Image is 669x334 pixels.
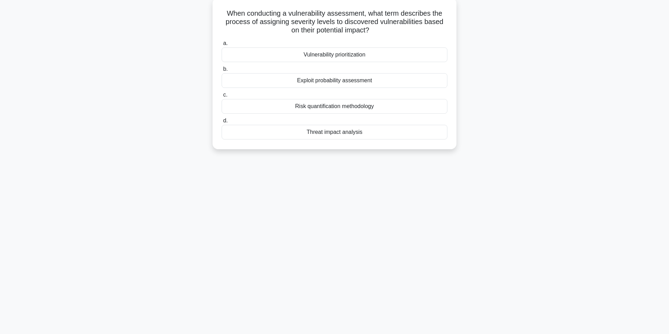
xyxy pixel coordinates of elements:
div: Risk quantification methodology [222,99,447,114]
span: a. [223,40,228,46]
div: Vulnerability prioritization [222,47,447,62]
span: c. [223,92,227,98]
span: b. [223,66,228,72]
div: Threat impact analysis [222,125,447,139]
div: Exploit probability assessment [222,73,447,88]
h5: When conducting a vulnerability assessment, what term describes the process of assigning severity... [221,9,448,35]
span: d. [223,117,228,123]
